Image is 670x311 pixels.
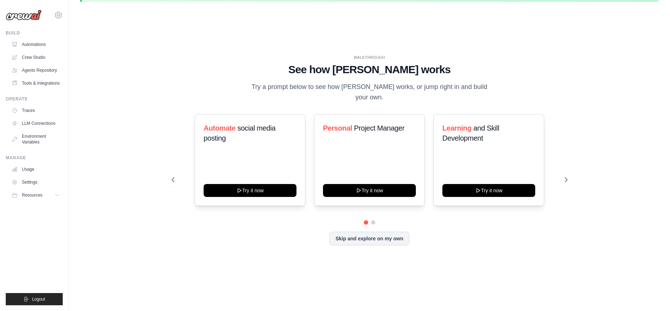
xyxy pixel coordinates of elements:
span: social media posting [204,124,276,142]
a: LLM Connections [9,118,63,129]
a: Crew Studio [9,52,63,63]
button: Try it now [442,184,535,197]
span: Personal [323,124,352,132]
span: Logout [32,296,45,302]
span: Project Manager [354,124,404,132]
a: Automations [9,39,63,50]
a: Settings [9,176,63,188]
div: Operate [6,96,63,102]
img: Logo [6,10,42,20]
a: Tools & Integrations [9,77,63,89]
h1: See how [PERSON_NAME] works [172,63,567,76]
span: Learning [442,124,471,132]
a: Usage [9,164,63,175]
div: Build [6,30,63,36]
button: Resources [9,189,63,201]
a: Agents Repository [9,65,63,76]
button: Logout [6,293,63,305]
a: Traces [9,105,63,116]
span: Automate [204,124,236,132]
a: Environment Variables [9,131,63,148]
div: Manage [6,155,63,161]
div: WALKTHROUGH [172,55,567,60]
p: Try a prompt below to see how [PERSON_NAME] works, or jump right in and build your own. [249,82,490,103]
button: Skip and explore on my own [329,232,409,245]
button: Try it now [204,184,296,197]
button: Try it now [323,184,416,197]
span: Resources [22,192,42,198]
